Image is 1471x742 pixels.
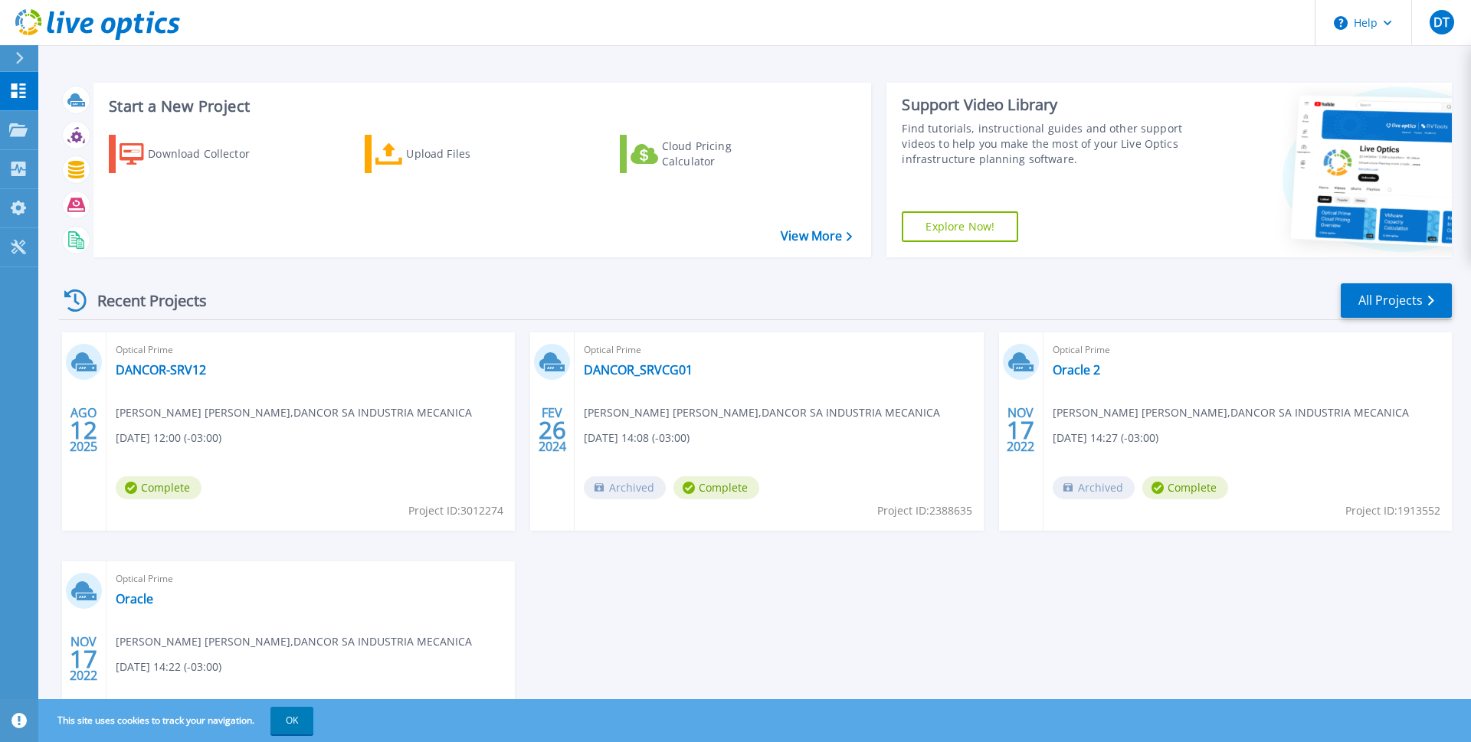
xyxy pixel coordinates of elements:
a: View More [781,229,852,244]
span: Complete [1142,476,1228,499]
a: Upload Files [365,135,536,173]
span: [DATE] 12:00 (-03:00) [116,430,221,446]
div: NOV 2022 [69,631,98,687]
div: AGO 2025 [69,402,98,458]
a: Cloud Pricing Calculator [620,135,791,173]
button: OK [270,707,313,734]
span: Project ID: 2388635 [877,502,972,519]
span: Optical Prime [116,570,506,587]
span: [DATE] 14:27 (-03:00) [1053,430,1158,446]
a: Download Collector [109,135,280,173]
span: [PERSON_NAME] [PERSON_NAME] , DANCOR SA INDUSTRIA MECANICA [116,633,472,650]
span: [PERSON_NAME] [PERSON_NAME] , DANCOR SA INDUSTRIA MECANICA [1053,404,1409,421]
a: All Projects [1341,283,1452,318]
span: [DATE] 14:08 (-03:00) [584,430,690,446]
span: 12 [70,423,97,436]
span: Complete [673,476,759,499]
a: DANCOR-SRV12 [116,362,206,378]
span: 17 [1007,423,1034,436]
span: Optical Prime [584,342,974,358]
div: Cloud Pricing Calculator [662,139,785,169]
span: [PERSON_NAME] [PERSON_NAME] , DANCOR SA INDUSTRIA MECANICA [584,404,940,421]
div: Download Collector [148,139,270,169]
div: Find tutorials, instructional guides and other support videos to help you make the most of your L... [902,121,1190,167]
span: Optical Prime [1053,342,1443,358]
span: Archived [1053,476,1135,499]
a: Oracle 2 [1053,362,1100,378]
span: 17 [70,652,97,665]
span: This site uses cookies to track your navigation. [42,707,313,734]
span: DT [1433,16,1450,28]
span: Project ID: 1913552 [1345,502,1440,519]
div: Recent Projects [59,282,228,319]
span: Project ID: 3012274 [408,502,503,519]
div: Upload Files [406,139,529,169]
span: [PERSON_NAME] [PERSON_NAME] , DANCOR SA INDUSTRIA MECANICA [116,404,472,421]
span: Complete [116,476,201,499]
div: FEV 2024 [538,402,567,458]
a: Explore Now! [902,211,1018,242]
a: DANCOR_SRVCG01 [584,362,693,378]
span: Archived [584,476,666,499]
a: Oracle [116,591,153,606]
span: [DATE] 14:22 (-03:00) [116,659,221,675]
span: 26 [539,423,566,436]
span: Optical Prime [116,342,506,358]
div: NOV 2022 [1006,402,1035,458]
h3: Start a New Project [109,98,852,115]
div: Support Video Library [902,95,1190,115]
